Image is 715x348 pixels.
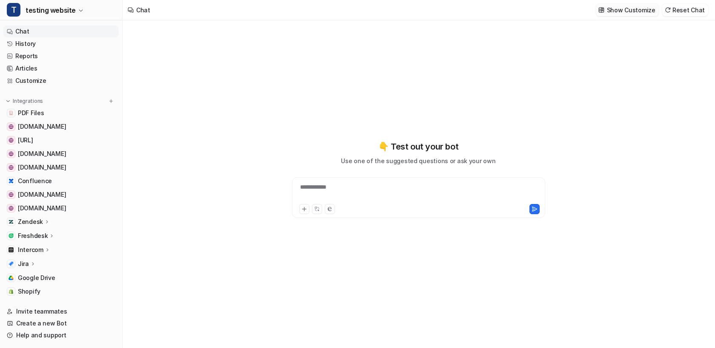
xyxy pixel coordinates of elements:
span: Shopify [18,287,40,296]
button: Show Customize [596,4,659,16]
a: ShopifyShopify [3,286,119,297]
a: PDF FilesPDF Files [3,107,119,119]
a: support.coursiv.io[DOMAIN_NAME] [3,148,119,160]
img: Confluence [9,178,14,184]
p: Intercom [18,246,43,254]
a: Articles [3,62,119,74]
p: Jira [18,260,29,268]
img: menu_add.svg [108,98,114,104]
a: support.bikesonline.com.au[DOMAIN_NAME] [3,121,119,133]
a: ConfluenceConfluence [3,175,119,187]
a: History [3,38,119,50]
img: www.eesel.ai [9,138,14,143]
div: Chat [136,6,150,14]
img: expand menu [5,98,11,104]
img: Google Drive [9,275,14,280]
a: Chat [3,25,119,37]
span: [URL] [18,136,33,144]
a: careers-nri3pl.com[DOMAIN_NAME] [3,202,119,214]
span: [DOMAIN_NAME] [18,190,66,199]
img: Jira [9,261,14,266]
p: Freshdesk [18,232,48,240]
img: customize [598,7,604,13]
img: PDF Files [9,110,14,116]
img: Zendesk [9,219,14,224]
img: Intercom [9,247,14,252]
button: Integrations [3,97,46,105]
span: testing website [26,4,76,16]
a: Invite teammates [3,306,119,317]
p: 👇 Test out your bot [378,140,458,153]
span: T [7,3,20,17]
img: careers-nri3pl.com [9,206,14,211]
a: Customize [3,75,119,87]
span: PDF Files [18,109,44,117]
a: www.eesel.ai[URL] [3,134,119,146]
a: Reports [3,50,119,62]
p: Use one of the suggested questions or ask your own [341,156,495,165]
span: Google Drive [18,274,55,282]
img: support.bikesonline.com.au [9,124,14,129]
img: Shopify [9,289,14,294]
img: Freshdesk [9,233,14,238]
a: Help and support [3,329,119,341]
button: Reset Chat [662,4,708,16]
p: Show Customize [607,6,655,14]
span: Confluence [18,177,52,185]
p: Integrations [13,98,43,105]
span: [DOMAIN_NAME] [18,204,66,212]
a: nri3pl.com[DOMAIN_NAME] [3,189,119,201]
p: Zendesk [18,218,43,226]
a: Google DriveGoogle Drive [3,272,119,284]
span: [DOMAIN_NAME] [18,122,66,131]
img: reset [665,7,671,13]
span: [DOMAIN_NAME] [18,163,66,172]
span: [DOMAIN_NAME] [18,150,66,158]
img: nri3pl.com [9,192,14,197]
a: www.cardekho.com[DOMAIN_NAME] [3,161,119,173]
img: support.coursiv.io [9,151,14,156]
img: www.cardekho.com [9,165,14,170]
a: Create a new Bot [3,317,119,329]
